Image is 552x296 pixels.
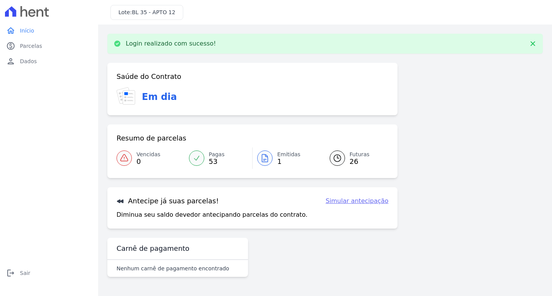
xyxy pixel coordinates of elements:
[136,150,160,159] span: Vencidas
[142,90,177,104] h3: Em dia
[20,42,42,50] span: Parcelas
[117,244,189,253] h3: Carnê de pagamento
[3,38,95,54] a: paidParcelas
[6,57,15,66] i: person
[209,150,225,159] span: Pagas
[118,8,175,16] h3: Lote:
[350,159,370,165] span: 26
[209,159,225,165] span: 53
[117,210,307,219] p: Diminua seu saldo devedor antecipando parcelas do contrato.
[6,26,15,35] i: home
[6,268,15,278] i: logout
[184,147,253,169] a: Pagas 53
[6,41,15,51] i: paid
[320,147,389,169] a: Futuras 26
[117,134,186,143] h3: Resumo de parcelas
[277,150,301,159] span: Emitidas
[277,159,301,165] span: 1
[117,147,184,169] a: Vencidas 0
[3,23,95,38] a: homeInício
[20,57,37,65] span: Dados
[3,265,95,281] a: logoutSair
[117,265,229,272] p: Nenhum carnê de pagamento encontrado
[20,269,30,277] span: Sair
[136,159,160,165] span: 0
[132,9,175,15] span: BL 35 - APTO 12
[253,147,320,169] a: Emitidas 1
[20,27,34,34] span: Início
[126,40,216,47] p: Login realizado com sucesso!
[3,54,95,69] a: personDados
[350,150,370,159] span: Futuras
[325,196,388,206] a: Simular antecipação
[117,196,219,206] h3: Antecipe já suas parcelas!
[117,72,181,81] h3: Saúde do Contrato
